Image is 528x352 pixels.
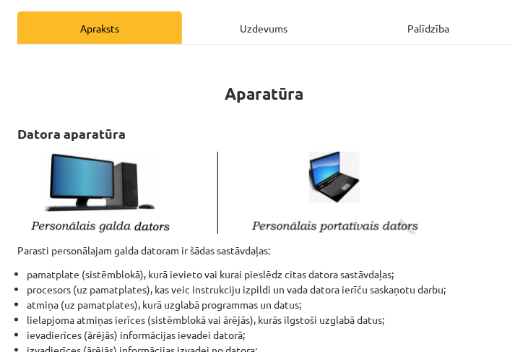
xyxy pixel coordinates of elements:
[182,12,347,44] div: Uzdevums
[27,282,511,297] li: procesors (uz pamatplates), kas veic instrukciju izpildi un vada datora ierīču saskaņotu darbu;
[17,12,182,44] div: Apraksts
[225,83,303,104] strong: Aparatūra
[346,12,511,44] div: Palīdzība
[27,267,511,282] li: pamatplate (sistēmblokā), kurā ievieto vai kurai pieslēdz citas datora sastāvdaļas;
[17,125,126,142] strong: Datora aparatūra
[27,312,511,327] li: lielapjoma atmiņas ierīces (sistēmblokā vai ārējās), kurās ilgstoši uzglabā datus;
[27,327,511,343] li: ievadierīces (ārējās) informācijas ievadei datorā;
[17,243,511,258] p: Parasti personālajam galda datoram ir šādas sastāvdaļas:
[27,297,511,312] li: atmiņa (uz pamatplates), kurā uzglabā programmas un datus;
